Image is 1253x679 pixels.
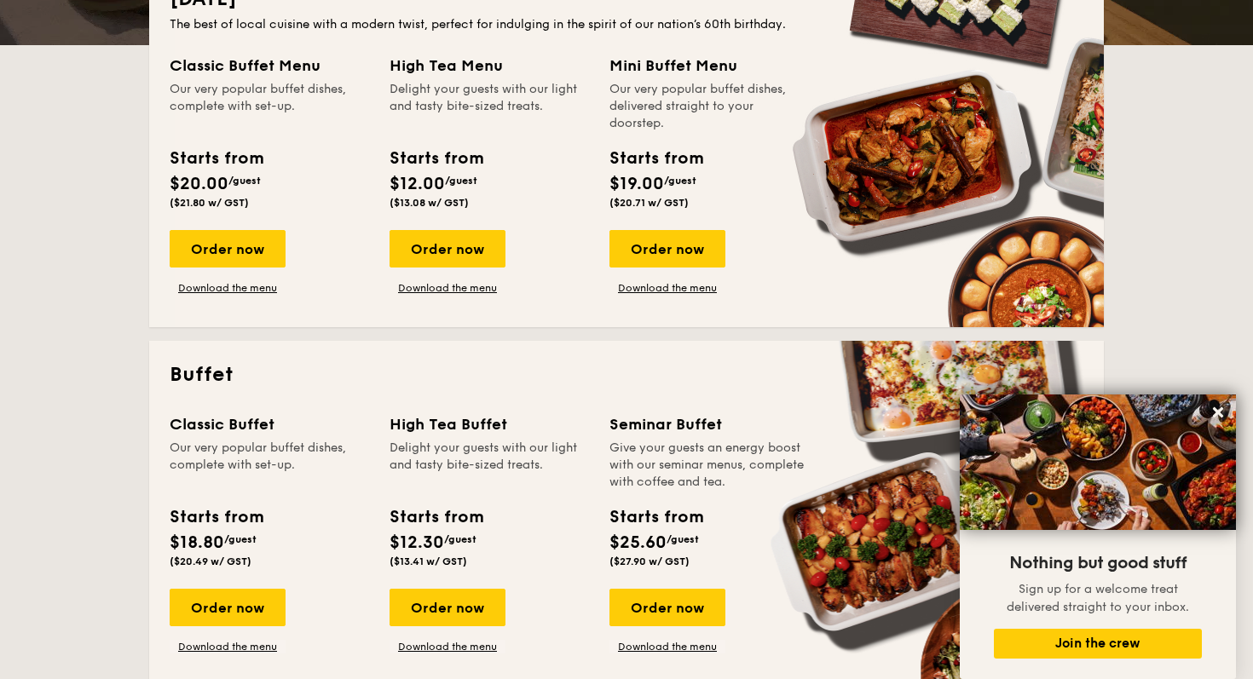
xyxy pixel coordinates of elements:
[390,54,589,78] div: High Tea Menu
[170,504,263,530] div: Starts from
[170,532,224,553] span: $18.80
[170,440,369,491] div: Our very popular buffet dishes, complete with set-up.
[170,81,369,132] div: Our very popular buffet dishes, complete with set-up.
[170,146,263,171] div: Starts from
[609,54,809,78] div: Mini Buffet Menu
[390,281,505,295] a: Download the menu
[170,281,286,295] a: Download the menu
[609,281,725,295] a: Download the menu
[170,555,251,567] span: ($20.49 w/ GST)
[609,640,725,653] a: Download the menu
[609,555,690,567] span: ($27.90 w/ GST)
[170,197,249,209] span: ($21.80 w/ GST)
[170,16,1083,33] div: The best of local cuisine with a modern twist, perfect for indulging in the spirit of our nation’...
[170,640,286,653] a: Download the menu
[445,175,477,187] span: /guest
[170,230,286,268] div: Order now
[390,555,467,567] span: ($13.41 w/ GST)
[390,197,469,209] span: ($13.08 w/ GST)
[994,629,1202,659] button: Join the crew
[390,146,482,171] div: Starts from
[1007,582,1189,614] span: Sign up for a welcome treat delivered straight to your inbox.
[224,533,257,545] span: /guest
[390,81,589,132] div: Delight your guests with our light and tasty bite-sized treats.
[444,533,476,545] span: /guest
[170,174,228,194] span: $20.00
[1204,399,1232,426] button: Close
[1009,553,1187,573] span: Nothing but good stuff
[390,174,445,194] span: $12.00
[170,412,369,436] div: Classic Buffet
[667,533,699,545] span: /guest
[664,175,696,187] span: /guest
[609,197,689,209] span: ($20.71 w/ GST)
[170,589,286,626] div: Order now
[609,589,725,626] div: Order now
[170,361,1083,388] h2: Buffet
[390,504,482,530] div: Starts from
[609,146,702,171] div: Starts from
[609,412,809,436] div: Seminar Buffet
[609,174,664,194] span: $19.00
[170,54,369,78] div: Classic Buffet Menu
[609,440,809,491] div: Give your guests an energy boost with our seminar menus, complete with coffee and tea.
[228,175,261,187] span: /guest
[390,440,589,491] div: Delight your guests with our light and tasty bite-sized treats.
[609,81,809,132] div: Our very popular buffet dishes, delivered straight to your doorstep.
[609,230,725,268] div: Order now
[390,412,589,436] div: High Tea Buffet
[609,532,667,553] span: $25.60
[609,504,702,530] div: Starts from
[390,532,444,553] span: $12.30
[390,230,505,268] div: Order now
[390,640,505,653] a: Download the menu
[390,589,505,626] div: Order now
[960,394,1236,530] img: DSC07876-Edit02-Large.jpeg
